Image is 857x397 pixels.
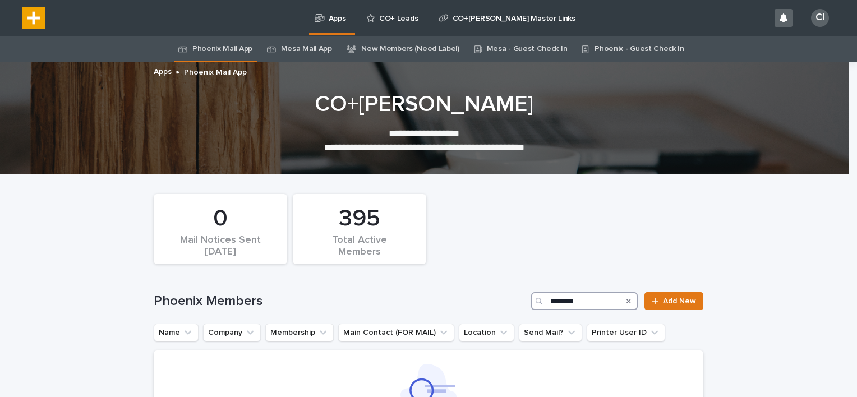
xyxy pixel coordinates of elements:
a: Mesa Mail App [281,36,332,62]
a: Add New [644,292,703,310]
div: 395 [312,205,407,233]
button: Send Mail? [519,324,582,341]
button: Membership [265,324,334,341]
img: EHnPH8K7S9qrZ1tm0B1b [22,7,45,29]
button: Main Contact (FOR MAIL) [338,324,454,341]
h1: Phoenix Members [154,293,527,310]
p: Phoenix Mail App [184,65,247,77]
h1: CO+[PERSON_NAME] [149,91,699,118]
a: Phoenix - Guest Check In [595,36,684,62]
div: CI [811,9,829,27]
a: New Members (Need Label) [361,36,459,62]
input: Search [531,292,638,310]
span: Add New [663,297,696,305]
button: Printer User ID [587,324,665,341]
button: Name [154,324,199,341]
div: 0 [173,205,268,233]
a: Mesa - Guest Check In [487,36,568,62]
div: Mail Notices Sent [DATE] [173,234,268,258]
button: Company [203,324,261,341]
a: Phoenix Mail App [192,36,252,62]
button: Location [459,324,514,341]
a: Apps [154,64,172,77]
div: Total Active Members [312,234,407,258]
